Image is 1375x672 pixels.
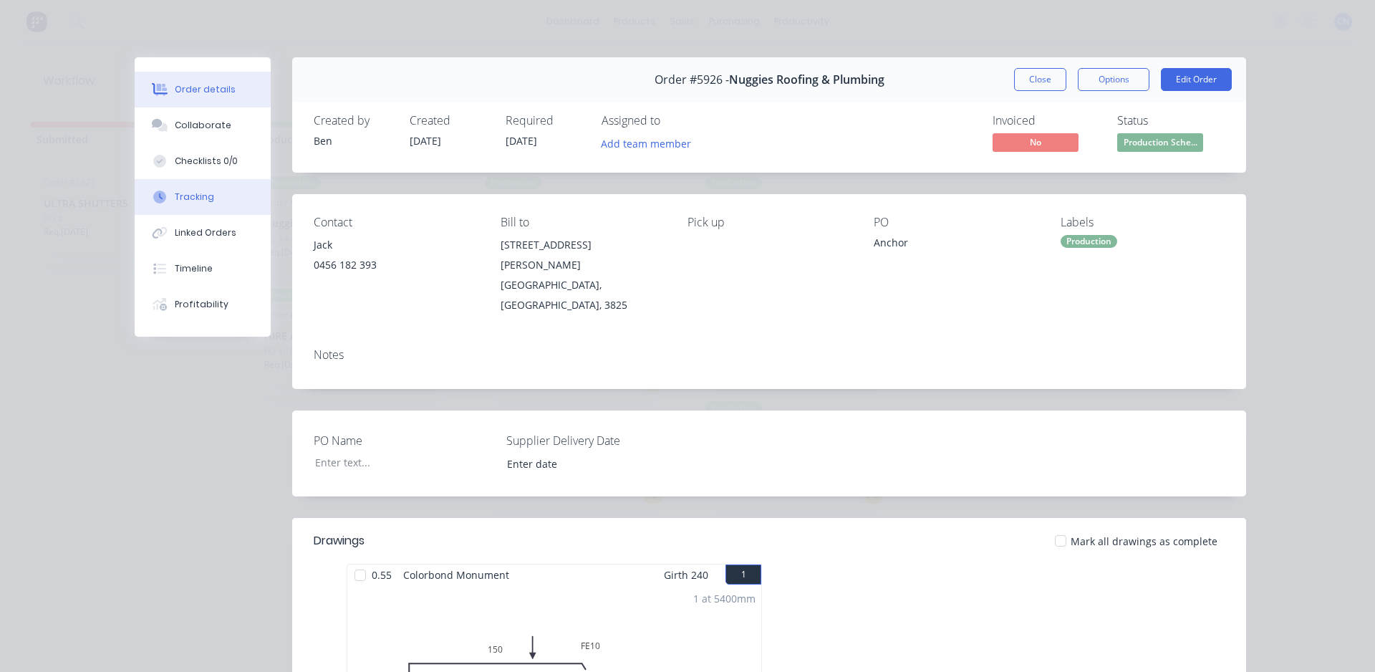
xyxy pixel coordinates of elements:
div: PO [874,216,1038,229]
div: 0456 182 393 [314,255,478,275]
div: Timeline [175,262,213,275]
div: Ben [314,133,392,148]
span: No [993,133,1079,151]
button: Close [1014,68,1066,91]
div: Production [1061,235,1117,248]
label: Supplier Delivery Date [506,432,685,449]
span: [DATE] [506,134,537,148]
button: Edit Order [1161,68,1232,91]
span: Mark all drawings as complete [1071,534,1217,549]
div: Collaborate [175,119,231,132]
button: Add team member [602,133,699,153]
button: Options [1078,68,1149,91]
div: Drawings [314,532,365,549]
div: [STREET_ADDRESS][PERSON_NAME][GEOGRAPHIC_DATA], [GEOGRAPHIC_DATA], 3825 [501,235,665,315]
span: 0.55 [366,565,397,585]
div: [STREET_ADDRESS] [501,235,665,255]
div: [PERSON_NAME][GEOGRAPHIC_DATA], [GEOGRAPHIC_DATA], 3825 [501,255,665,315]
div: Notes [314,348,1225,362]
div: Created by [314,114,392,128]
div: Jack [314,235,478,255]
div: Checklists 0/0 [175,155,238,168]
span: Production Sche... [1117,133,1203,151]
button: Linked Orders [135,215,271,251]
div: Invoiced [993,114,1100,128]
div: Tracking [175,191,214,203]
div: Jack0456 182 393 [314,235,478,281]
div: Required [506,114,584,128]
div: Anchor [874,235,1038,255]
label: PO Name [314,432,493,449]
span: Girth 240 [664,565,708,585]
button: Checklists 0/0 [135,143,271,179]
div: Created [410,114,488,128]
button: Profitability [135,287,271,322]
input: Enter date [497,453,675,474]
div: 1 at 5400mm [693,591,756,606]
span: Order #5926 - [655,73,729,87]
button: Add team member [594,133,699,153]
div: Linked Orders [175,226,236,239]
button: Tracking [135,179,271,215]
div: Assigned to [602,114,745,128]
div: Labels [1061,216,1225,229]
span: Colorbond Monument [397,565,515,585]
div: Profitability [175,298,228,311]
button: Production Sche... [1117,133,1203,155]
button: Timeline [135,251,271,287]
button: Order details [135,72,271,107]
button: 1 [725,565,761,585]
span: [DATE] [410,134,441,148]
button: Collaborate [135,107,271,143]
div: Bill to [501,216,665,229]
div: Contact [314,216,478,229]
div: Status [1117,114,1225,128]
div: Pick up [687,216,851,229]
span: Nuggies Roofing & Plumbing [729,73,884,87]
div: Order details [175,83,236,96]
